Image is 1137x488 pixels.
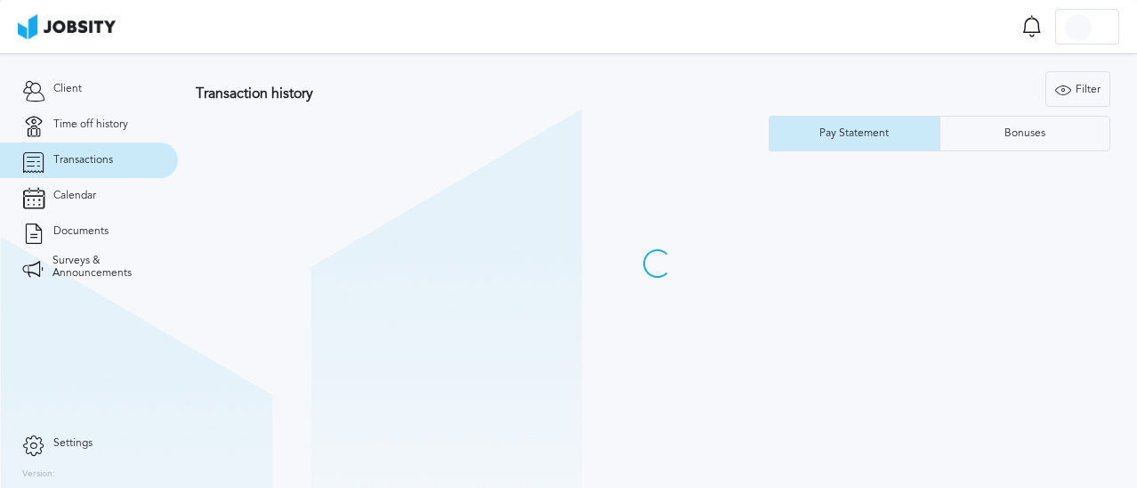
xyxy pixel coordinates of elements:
span: Settings [53,437,93,450]
div: Pay Statement [810,127,898,140]
span: Calendar [53,190,96,202]
div: Bonuses [996,127,1054,140]
div: Filter [1046,72,1109,108]
span: Documents [53,225,109,238]
span: Transactions [53,154,113,167]
h3: Transaction history [196,85,695,102]
label: Version: [22,469,55,480]
span: Client [53,83,82,95]
img: ab4bad089aa723f57921c736e9817d99.png [18,14,116,39]
button: Filter [1045,71,1110,107]
button: Bonuses [939,116,1110,151]
button: Pay Statement [769,116,939,151]
span: Surveys & Announcements [52,255,156,280]
span: Time off history [53,118,128,131]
